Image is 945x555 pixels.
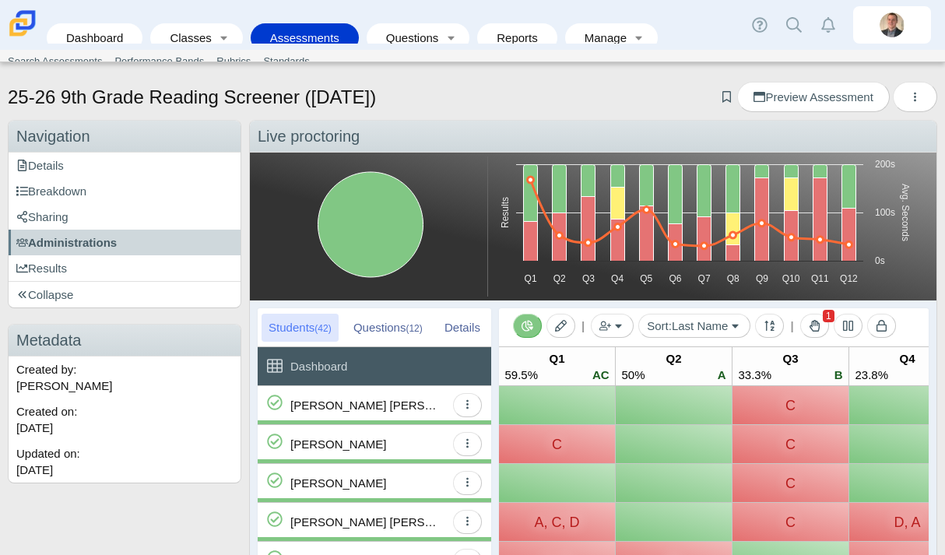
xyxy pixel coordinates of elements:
[213,23,235,52] a: Toggle expanded
[258,23,351,52] a: Assessments
[673,241,679,247] path: Q6, 34.69047619047619s. Avg. Seconds.
[785,178,799,211] path: Q10, 14. Partial.
[16,236,117,249] span: Administrations
[507,433,607,455] div: C
[638,314,750,338] button: Sort:Last Name
[611,273,624,284] text: Q4
[9,325,241,357] h3: Metadata
[524,165,538,222] path: Q1, 25. Correct.
[842,165,856,209] path: Q12, 19. Correct.
[487,156,933,297] div: Chart. Highcharts interactive chart.
[592,368,610,381] span: AC
[785,165,799,178] path: Q10, 6. Correct.
[9,178,241,204] a: Breakdown
[254,156,487,297] svg: Interactive chart
[726,245,740,262] path: Q8, 7. Incorrect.
[853,6,931,44] a: matt.snyder.lDbRVQ
[250,121,936,153] div: Live proctoring
[513,314,542,338] button: Toggle Reporting
[842,209,856,262] path: Q12, 23. Incorrect.
[440,23,462,52] a: Toggle expanded
[16,421,53,434] time: Jun 17, 2025 at 4:24 PM
[900,184,911,241] text: Avg. Seconds
[9,153,241,178] a: Details
[553,165,567,213] path: Q2, 21. Correct.
[719,90,734,104] a: Add bookmark
[314,323,331,334] small: (42)
[504,367,538,383] div: 59.5%
[755,178,769,262] path: Q9, 36. Incorrect.
[701,243,708,249] path: Q7, 30.94047619047619s. Avg. Seconds.
[875,159,895,170] text: 200s
[262,314,339,342] div: Students
[875,207,895,218] text: 100s
[254,156,487,297] div: Chart. Highcharts interactive chart.
[524,165,856,224] g: Correct, series 1 of 5. Bar series with 12 bars. Y axis, Results.
[488,156,922,297] svg: Interactive chart
[615,223,621,230] path: Q4, 70.26190476190476s. Avg. Seconds.
[524,222,538,262] path: Q1, 17. Incorrect.
[290,386,438,424] div: [PERSON_NAME] [PERSON_NAME]
[846,241,852,248] path: Q12, 33.464285714285715s. Avg. Seconds.
[740,433,841,455] div: C
[727,273,739,284] text: Q8
[621,350,725,367] div: Q2
[2,50,108,73] a: Search Assessments
[553,273,566,284] text: Q2
[756,273,768,284] text: Q9
[290,425,386,463] div: [PERSON_NAME]
[6,7,39,40] img: Carmen School of Science & Technology
[437,314,487,342] div: Details
[732,347,848,385] a: Q3
[813,165,827,178] path: Q11, 6. Correct.
[9,204,241,230] a: Sharing
[9,357,241,399] div: Created by: [PERSON_NAME]
[581,319,585,332] span: |
[16,210,69,223] span: Sharing
[290,347,347,385] div: Dashboard
[290,503,438,541] div: [PERSON_NAME] [PERSON_NAME]
[811,8,845,42] a: Alerts
[582,273,595,284] text: Q3
[893,82,937,112] button: More options
[672,319,729,332] span: Last Name
[553,213,567,262] path: Q2, 21. Incorrect.
[813,178,827,262] path: Q11, 36. Incorrect.
[158,23,213,52] a: Classes
[811,273,829,284] text: Q11
[628,23,650,52] a: Toggle expanded
[611,165,625,188] path: Q4, 10. Correct.
[318,172,423,277] path: Finished, 42. Completed.
[581,165,595,197] path: Q3, 14. Correct.
[697,217,711,262] path: Q7, 19. Incorrect.
[726,213,740,245] path: Q8, 14. Partial.
[754,90,873,104] span: Preview Assessment
[740,394,841,416] div: C
[16,184,86,198] span: Breakdown
[499,347,615,385] a: Q1
[108,50,210,73] a: Performance Bands
[16,159,64,172] span: Details
[611,220,625,262] path: Q4, 18. Incorrect.
[726,165,740,213] path: Q8, 21. Correct.
[697,165,711,217] path: Q7, 23. Correct.
[740,511,841,533] div: C
[9,282,241,307] a: Collapse
[730,232,736,238] path: Q8, 53.38095238095238s. Avg. Seconds.
[755,165,769,178] path: Q9, 6. Correct.
[507,511,607,533] div: A, C, D
[374,23,440,52] a: Questions
[346,314,430,342] div: Questions
[9,230,241,255] a: Administrations
[257,50,315,73] a: Standards
[406,323,422,334] small: (12)
[840,273,858,284] text: Q12
[290,464,386,502] div: [PERSON_NAME]
[485,23,550,52] a: Reports
[640,165,654,206] path: Q5, 18. Correct.
[581,197,595,262] path: Q3, 28. Incorrect.
[718,368,726,381] span: A
[785,211,799,262] path: Q10, 22. Incorrect.
[737,82,889,112] a: Preview Assessment
[16,288,73,301] span: Collapse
